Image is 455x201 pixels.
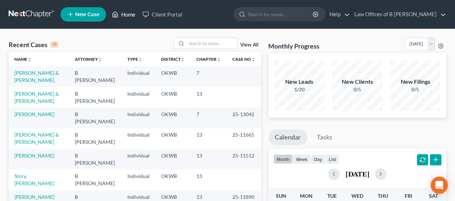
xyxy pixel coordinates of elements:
span: Mon [300,193,313,199]
td: B [PERSON_NAME] [69,66,121,87]
div: 0/5 [332,86,382,93]
div: New Clients [332,78,382,86]
td: Individual [122,108,155,128]
input: Search by name... [187,38,237,49]
div: New Leads [274,78,324,86]
td: Individual [122,128,155,149]
i: unfold_more [217,58,221,62]
td: 13 [191,149,227,169]
a: [PERSON_NAME] [14,194,54,200]
td: Individual [122,66,155,87]
td: Individual [122,169,155,190]
i: unfold_more [181,58,185,62]
a: Help [326,8,350,21]
h3: Monthly Progress [268,42,319,50]
td: 25-11512 [227,149,261,169]
button: week [293,154,311,164]
span: Fri [404,193,412,199]
span: Wed [351,193,363,199]
a: [PERSON_NAME] [14,152,54,159]
td: B [PERSON_NAME] [69,108,121,128]
td: B [PERSON_NAME] [69,128,121,149]
a: Case Nounfold_more [232,56,255,62]
td: OKWB [155,149,191,169]
td: OKWB [155,128,191,149]
td: B [PERSON_NAME] [69,149,121,169]
span: Sun [276,193,286,199]
td: Individual [122,87,155,108]
div: 1/20 [274,86,324,93]
span: Tue [327,193,336,199]
td: 13 [191,87,227,108]
a: Nameunfold_more [14,56,32,62]
div: 15 [50,41,59,48]
td: OKWB [155,169,191,190]
div: 0/5 [390,86,440,93]
span: Sat [429,193,438,199]
a: Chapterunfold_more [196,56,221,62]
a: [PERSON_NAME] & [PERSON_NAME] [14,91,59,104]
td: 13 [191,169,227,190]
td: OKWB [155,66,191,87]
td: B [PERSON_NAME] [69,87,121,108]
button: month [273,154,293,164]
a: Client Portal [139,8,186,21]
td: 25-13042 [227,108,261,128]
td: 7 [191,108,227,128]
td: 13 [191,128,227,149]
a: Law Offices of B [PERSON_NAME] [351,8,446,21]
a: Calendar [268,129,307,145]
a: Story, [PERSON_NAME] [14,173,54,186]
td: OKWB [155,108,191,128]
h2: [DATE] [345,170,369,178]
i: unfold_more [98,58,102,62]
a: Home [108,8,139,21]
a: [PERSON_NAME] & [PERSON_NAME] [14,132,59,145]
a: Attorneyunfold_more [75,56,102,62]
a: Tasks [310,129,339,145]
a: Districtunfold_more [161,56,185,62]
span: New Case [75,12,99,17]
td: Individual [122,149,155,169]
div: Recent Cases [9,40,59,49]
div: New Filings [390,78,440,86]
td: 7 [191,66,227,87]
a: View All [240,42,258,47]
span: Thu [378,193,388,199]
td: B [PERSON_NAME] [69,169,121,190]
a: [PERSON_NAME] & [PERSON_NAME] [14,70,59,83]
a: Typeunfold_more [127,56,142,62]
a: [PERSON_NAME] [14,111,54,117]
input: Search by name... [248,8,314,21]
td: OKWB [155,87,191,108]
i: unfold_more [138,58,142,62]
i: unfold_more [27,58,32,62]
i: unfold_more [251,58,255,62]
div: Open Intercom Messenger [431,177,448,194]
button: day [311,154,326,164]
td: 25-11665 [227,128,261,149]
button: list [326,154,339,164]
